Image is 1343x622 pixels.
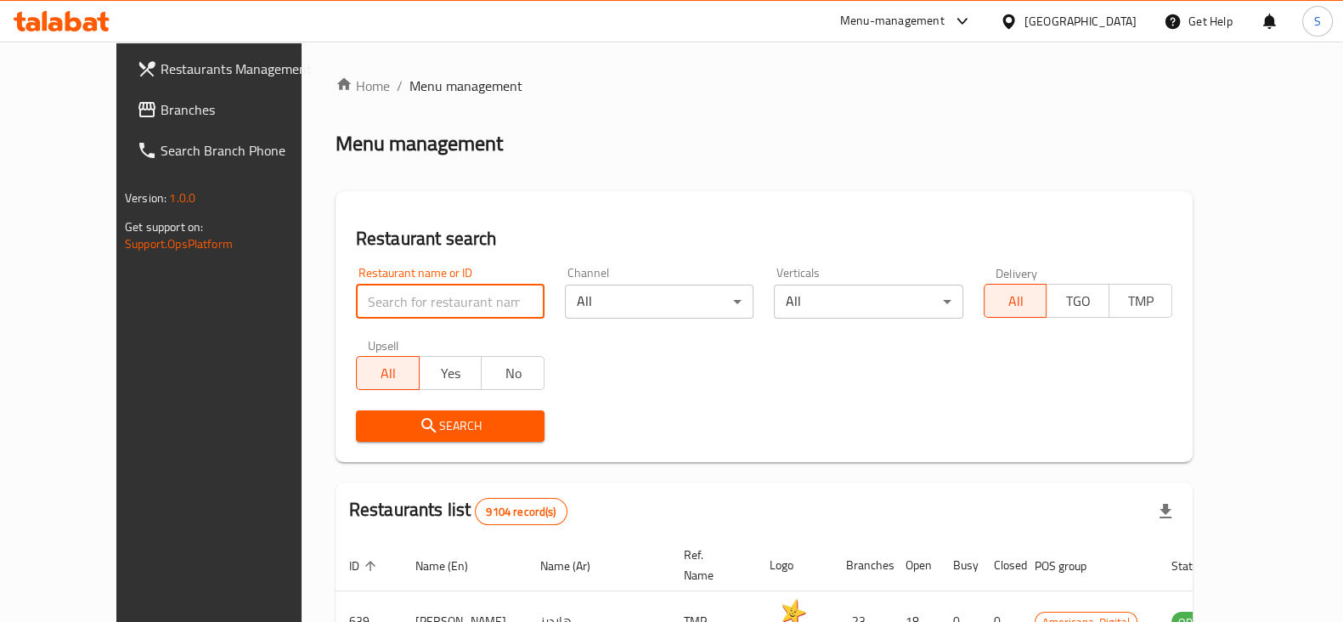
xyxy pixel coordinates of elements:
span: Get support on: [125,216,203,238]
span: Status [1171,556,1227,576]
span: Name (En) [415,556,490,576]
span: TMP [1116,289,1165,314]
input: Search for restaurant name or ID.. [356,285,545,319]
button: TMP [1109,284,1172,318]
div: Export file [1145,491,1186,532]
th: Closed [980,540,1021,591]
span: S [1314,12,1321,31]
span: All [991,289,1041,314]
label: Delivery [996,267,1038,279]
button: All [356,356,420,390]
button: All [984,284,1047,318]
th: Open [892,540,940,591]
span: All [364,361,413,386]
div: All [565,285,753,319]
th: Logo [756,540,832,591]
div: [GEOGRAPHIC_DATA] [1024,12,1137,31]
label: Upsell [368,339,399,351]
nav: breadcrumb [336,76,1193,96]
span: POS group [1035,556,1109,576]
span: 1.0.0 [169,187,195,209]
span: Ref. Name [684,545,736,585]
h2: Menu management [336,130,503,157]
button: Yes [419,356,482,390]
span: Restaurants Management [161,59,327,79]
th: Busy [940,540,980,591]
th: Branches [832,540,892,591]
span: Yes [426,361,476,386]
span: ID [349,556,381,576]
h2: Restaurant search [356,226,1172,252]
div: Menu-management [840,11,945,31]
span: Menu management [409,76,522,96]
li: / [397,76,403,96]
button: TGO [1046,284,1109,318]
span: Branches [161,99,327,120]
span: No [488,361,538,386]
a: Branches [123,89,341,130]
span: Version: [125,187,166,209]
span: 9104 record(s) [476,504,566,520]
div: All [774,285,962,319]
button: No [481,356,545,390]
span: TGO [1053,289,1103,314]
a: Search Branch Phone [123,130,341,171]
span: Search Branch Phone [161,140,327,161]
span: Name (Ar) [540,556,612,576]
h2: Restaurants list [349,497,567,525]
a: Home [336,76,390,96]
div: Total records count [475,498,567,525]
a: Restaurants Management [123,48,341,89]
span: Search [370,416,531,437]
button: Search [356,410,545,442]
a: Support.OpsPlatform [125,233,233,255]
